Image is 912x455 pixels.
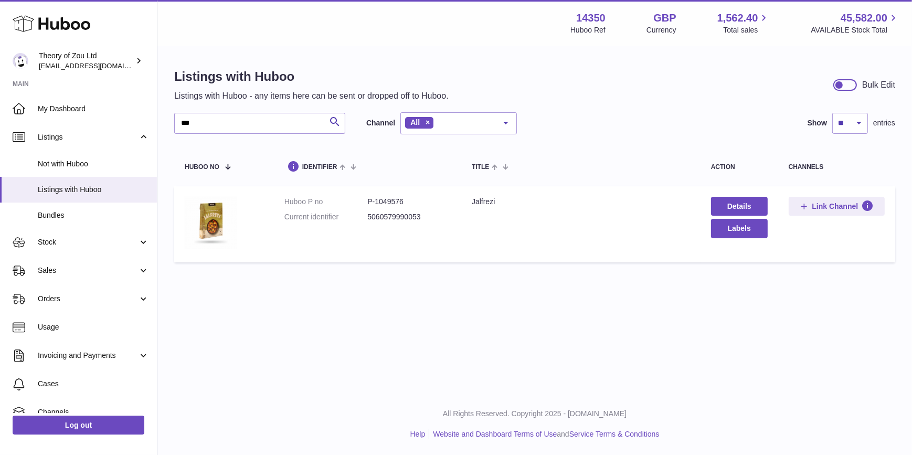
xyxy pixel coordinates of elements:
label: Channel [366,118,395,128]
span: Huboo no [185,164,219,171]
span: entries [873,118,895,128]
div: Huboo Ref [570,25,606,35]
span: AVAILABLE Stock Total [811,25,899,35]
strong: 14350 [576,11,606,25]
a: Service Terms & Conditions [569,430,660,438]
span: All [410,118,420,126]
span: Channels [38,407,149,417]
div: Theory of Zou Ltd [39,51,133,71]
span: title [472,164,489,171]
a: Details [711,197,768,216]
h1: Listings with Huboo [174,68,449,85]
span: Bundles [38,210,149,220]
div: Currency [646,25,676,35]
div: channels [789,164,885,171]
span: Listings with Huboo [38,185,149,195]
div: Bulk Edit [862,79,895,91]
button: Link Channel [789,197,885,216]
li: and [429,429,659,439]
button: Labels [711,219,768,238]
a: Help [410,430,426,438]
a: 45,582.00 AVAILABLE Stock Total [811,11,899,35]
span: Cases [38,379,149,389]
img: internalAdmin-14350@internal.huboo.com [13,53,28,69]
a: Website and Dashboard Terms of Use [433,430,557,438]
dd: P-1049576 [367,197,451,207]
span: identifier [302,164,337,171]
span: Invoicing and Payments [38,351,138,361]
span: My Dashboard [38,104,149,114]
p: Listings with Huboo - any items here can be sent or dropped off to Huboo. [174,90,449,102]
div: action [711,164,768,171]
span: Not with Huboo [38,159,149,169]
strong: GBP [653,11,676,25]
label: Show [808,118,827,128]
p: All Rights Reserved. Copyright 2025 - [DOMAIN_NAME] [166,409,904,419]
span: Listings [38,132,138,142]
div: Jalfrezi [472,197,690,207]
span: 1,562.40 [717,11,758,25]
span: Link Channel [812,202,858,211]
dd: 5060579990053 [367,212,451,222]
span: Total sales [723,25,770,35]
span: Usage [38,322,149,332]
dt: Current identifier [284,212,368,222]
dt: Huboo P no [284,197,368,207]
a: 1,562.40 Total sales [717,11,770,35]
span: Orders [38,294,138,304]
a: Log out [13,416,144,435]
span: Stock [38,237,138,247]
span: Sales [38,266,138,276]
img: Jalfrezi [185,197,237,249]
span: [EMAIL_ADDRESS][DOMAIN_NAME] [39,61,154,70]
span: 45,582.00 [841,11,887,25]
